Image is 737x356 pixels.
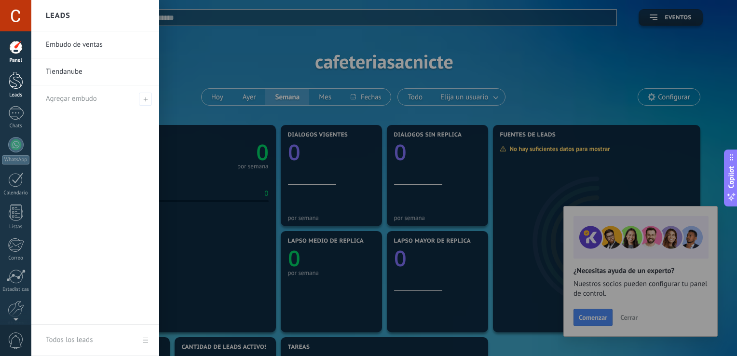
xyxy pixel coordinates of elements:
div: Correo [2,255,30,261]
span: Agregar embudo [46,94,97,103]
div: Chats [2,123,30,129]
span: Copilot [726,166,736,189]
div: Leads [2,92,30,98]
div: WhatsApp [2,155,29,164]
span: Agregar embudo [139,93,152,106]
div: Listas [2,224,30,230]
h2: Leads [46,0,70,31]
div: Panel [2,57,30,64]
div: Calendario [2,190,30,196]
a: Embudo de ventas [46,31,150,58]
a: Todos los leads [31,325,159,356]
div: Todos los leads [46,327,93,354]
a: Tiendanube [46,58,150,85]
div: Estadísticas [2,287,30,293]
